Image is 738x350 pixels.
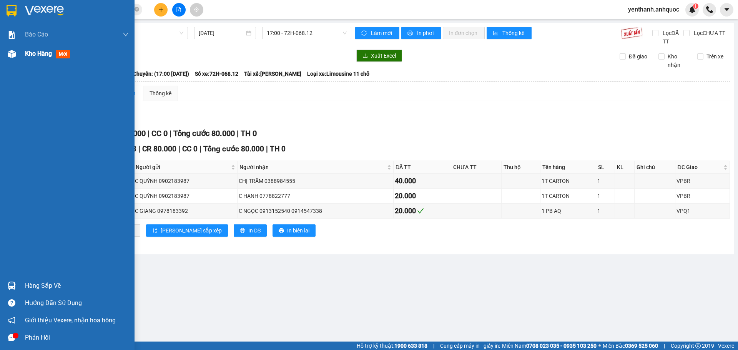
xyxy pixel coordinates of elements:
button: file-add [172,3,186,17]
span: | [199,144,201,153]
div: 1 [597,177,613,185]
img: warehouse-icon [8,50,16,58]
button: caret-down [720,3,733,17]
span: down [123,32,129,38]
div: C QUỲNH 0902183987 [135,192,236,200]
th: KL [615,161,635,174]
div: Hàng sắp về [25,280,129,292]
img: phone-icon [706,6,713,13]
span: download [362,53,368,59]
img: warehouse-icon [8,282,16,290]
span: | [138,144,140,153]
div: Hướng dẫn sử dụng [25,297,129,309]
span: Tổng cước 80.000 [173,129,235,138]
span: Cung cấp máy in - giấy in: [440,342,500,350]
img: icon-new-feature [689,6,696,13]
div: 1T CARTON [542,192,595,200]
span: ⚪️ [598,344,601,347]
div: 1T CARTON [542,177,595,185]
span: sort-ascending [152,228,158,234]
div: VPQ1 [676,207,728,215]
span: Làm mới [371,29,393,37]
img: 9k= [621,27,643,39]
span: Trên xe [703,52,726,61]
span: message [8,334,15,341]
span: aim [194,7,199,12]
span: CC 0 [151,129,168,138]
span: Kho nhận [665,52,691,69]
button: bar-chartThống kê [487,27,532,39]
div: VPBR [676,177,728,185]
button: aim [190,3,203,17]
span: | [178,144,180,153]
div: 20.000 [395,206,450,216]
th: ĐÃ TT [394,161,451,174]
span: CC 0 [182,144,198,153]
div: C HẠNH 0778822777 [239,192,392,200]
button: downloadXuất Excel [356,50,402,62]
span: Đã giao [626,52,650,61]
strong: 0369 525 060 [625,343,658,349]
div: C NGỌC 0913152540 0914547338 [239,207,392,215]
span: Số xe: 72H-068.12 [195,70,238,78]
span: yenthanh.anhquoc [622,5,685,14]
span: In phơi [417,29,435,37]
th: SL [596,161,615,174]
span: caret-down [723,6,730,13]
span: plus [158,7,164,12]
span: file-add [176,7,181,12]
span: | [170,129,171,138]
span: Thống kê [502,29,525,37]
strong: 1900 633 818 [394,343,427,349]
th: Thu hộ [502,161,540,174]
div: 1 [597,192,613,200]
span: Người gửi [136,163,229,171]
img: solution-icon [8,31,16,39]
strong: 0708 023 035 - 0935 103 250 [526,343,597,349]
span: sync [361,30,368,36]
span: Chuyến: (17:00 [DATE]) [133,70,189,78]
span: In biên lai [287,226,309,235]
button: printerIn DS [234,224,267,237]
span: Giới thiệu Vexere, nhận hoa hồng [25,315,116,325]
span: | [237,129,239,138]
span: Kho hàng [25,50,52,57]
span: Người nhận [239,163,386,171]
span: printer [279,228,284,234]
span: question-circle [8,299,15,307]
button: sort-ascending[PERSON_NAME] sắp xếp [146,224,228,237]
span: | [664,342,665,350]
span: | [266,144,268,153]
img: logo-vxr [7,5,17,17]
span: close-circle [135,6,139,13]
div: 1 [597,207,613,215]
span: TH 0 [270,144,286,153]
div: C GIANG 0978183392 [135,207,236,215]
button: In đơn chọn [443,27,485,39]
div: 20.000 [395,191,450,201]
span: Tổng cước 80.000 [203,144,264,153]
div: C QUỲNH 0902183987 [135,177,236,185]
span: ĐC Giao [677,163,722,171]
span: close-circle [135,7,139,12]
span: printer [240,228,245,234]
span: bar-chart [493,30,499,36]
div: CHỊ TRÂM 0388984555 [239,177,392,185]
span: check [417,207,424,214]
span: Báo cáo [25,30,48,39]
span: Tài xế: [PERSON_NAME] [244,70,301,78]
sup: 1 [693,3,698,9]
span: | [433,342,434,350]
div: 1 PB AQ [542,207,595,215]
span: Lọc CHƯA TT [691,29,726,37]
button: syncLàm mới [355,27,399,39]
div: Thống kê [150,89,171,98]
th: Tên hàng [540,161,596,174]
div: Phản hồi [25,332,129,343]
button: printerIn biên lai [273,224,316,237]
span: CR 80.000 [142,144,176,153]
input: 15/08/2025 [199,29,244,37]
button: printerIn phơi [401,27,441,39]
span: [PERSON_NAME] sắp xếp [161,226,222,235]
div: VPBR [676,192,728,200]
